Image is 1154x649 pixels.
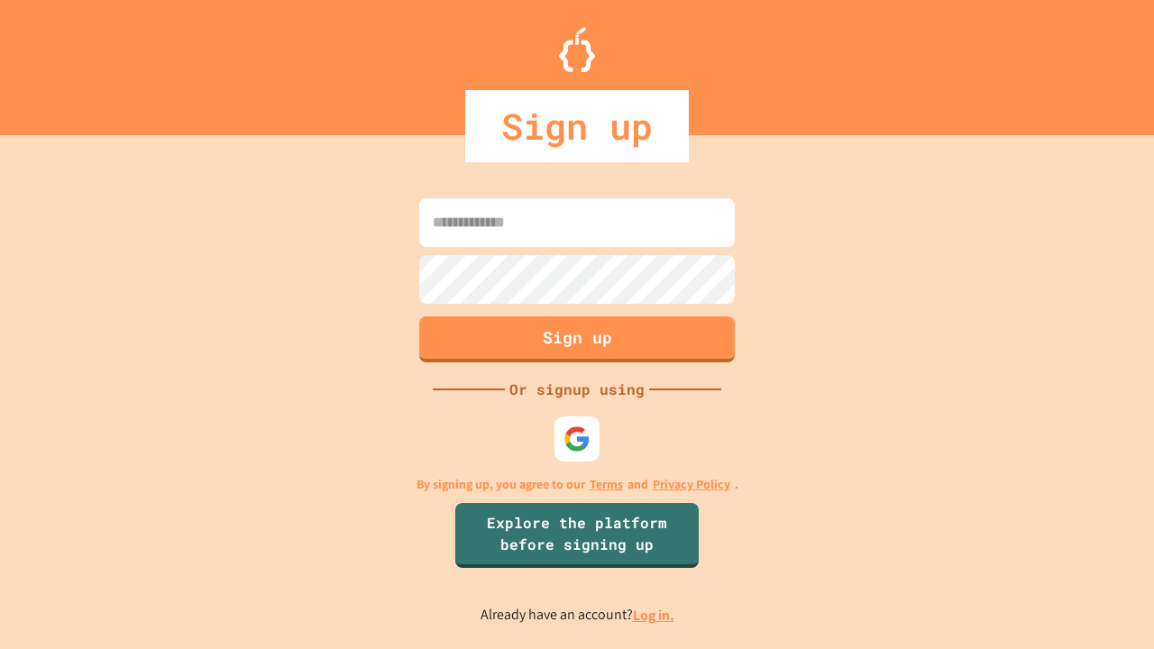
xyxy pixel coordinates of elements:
[505,379,649,400] div: Or signup using
[455,503,699,568] a: Explore the platform before signing up
[481,604,674,626] p: Already have an account?
[633,606,674,625] a: Log in.
[590,475,623,494] a: Terms
[465,90,689,162] div: Sign up
[419,316,735,362] button: Sign up
[417,475,738,494] p: By signing up, you agree to our and .
[653,475,730,494] a: Privacy Policy
[563,425,591,452] img: google-icon.svg
[559,27,595,72] img: Logo.svg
